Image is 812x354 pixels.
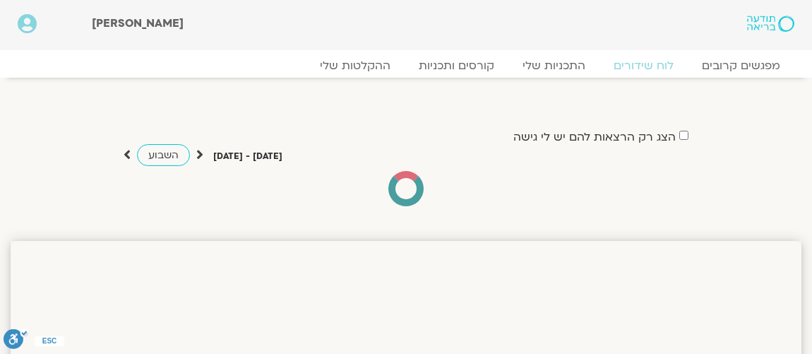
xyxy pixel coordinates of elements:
[306,59,405,73] a: ההקלטות שלי
[599,59,688,73] a: לוח שידורים
[688,59,794,73] a: מפגשים קרובים
[137,144,190,166] a: השבוע
[92,16,184,31] span: [PERSON_NAME]
[18,59,794,73] nav: Menu
[148,148,179,162] span: השבוע
[513,131,676,143] label: הצג רק הרצאות להם יש לי גישה
[213,149,282,164] p: [DATE] - [DATE]
[405,59,508,73] a: קורסים ותכניות
[508,59,599,73] a: התכניות שלי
